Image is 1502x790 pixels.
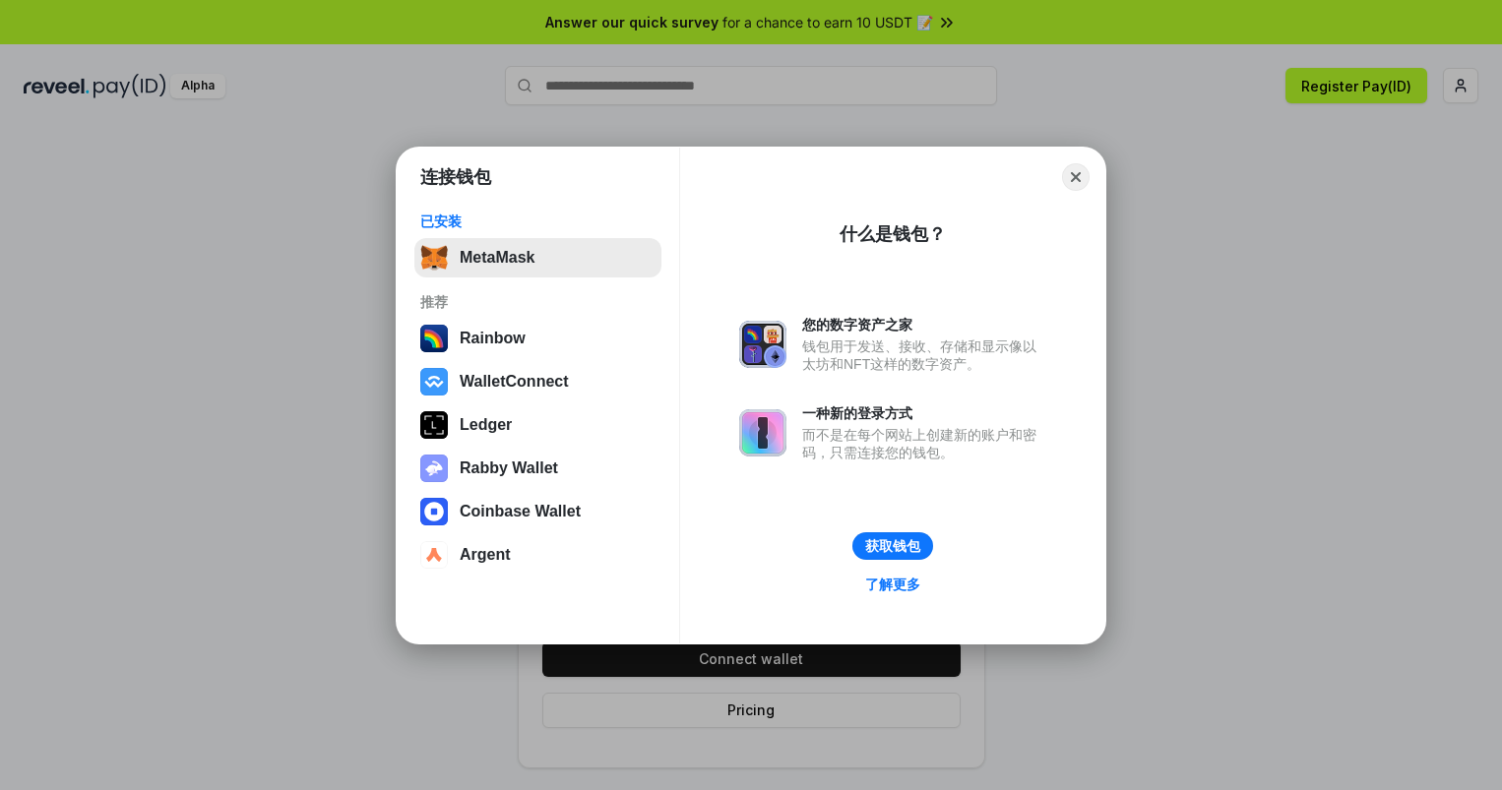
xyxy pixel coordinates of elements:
button: Coinbase Wallet [414,492,661,531]
h1: 连接钱包 [420,165,491,189]
button: Rainbow [414,319,661,358]
button: Ledger [414,405,661,445]
div: Coinbase Wallet [460,503,581,520]
div: 已安装 [420,213,656,230]
img: svg+xml,%3Csvg%20xmlns%3D%22http%3A%2F%2Fwww.w3.org%2F2000%2Fsvg%22%20fill%3D%22none%22%20viewBox... [420,455,448,482]
button: Argent [414,535,661,575]
img: svg+xml,%3Csvg%20width%3D%2228%22%20height%3D%2228%22%20viewBox%3D%220%200%2028%2028%22%20fill%3D... [420,541,448,569]
div: 获取钱包 [865,537,920,555]
div: 了解更多 [865,576,920,593]
div: WalletConnect [460,373,569,391]
div: 钱包用于发送、接收、存储和显示像以太坊和NFT这样的数字资产。 [802,337,1046,373]
img: svg+xml,%3Csvg%20xmlns%3D%22http%3A%2F%2Fwww.w3.org%2F2000%2Fsvg%22%20width%3D%2228%22%20height%3... [420,411,448,439]
div: Argent [460,546,511,564]
img: svg+xml,%3Csvg%20fill%3D%22none%22%20height%3D%2233%22%20viewBox%3D%220%200%2035%2033%22%20width%... [420,244,448,272]
div: 什么是钱包？ [840,222,946,246]
div: MetaMask [460,249,534,267]
div: 您的数字资产之家 [802,316,1046,334]
button: Rabby Wallet [414,449,661,488]
div: Rabby Wallet [460,459,558,477]
div: 一种新的登录方式 [802,404,1046,422]
button: 获取钱包 [852,532,933,560]
img: svg+xml,%3Csvg%20width%3D%2228%22%20height%3D%2228%22%20viewBox%3D%220%200%2028%2028%22%20fill%3D... [420,368,448,395]
img: svg+xml,%3Csvg%20width%3D%2228%22%20height%3D%2228%22%20viewBox%3D%220%200%2028%2028%22%20fill%3D... [420,498,448,525]
img: svg+xml,%3Csvg%20xmlns%3D%22http%3A%2F%2Fwww.w3.org%2F2000%2Fsvg%22%20fill%3D%22none%22%20viewBox... [739,321,786,368]
div: 推荐 [420,293,656,311]
div: Rainbow [460,330,526,347]
button: WalletConnect [414,362,661,401]
a: 了解更多 [853,572,932,597]
div: 而不是在每个网站上创建新的账户和密码，只需连接您的钱包。 [802,426,1046,461]
div: Ledger [460,416,512,434]
img: svg+xml,%3Csvg%20width%3D%22120%22%20height%3D%22120%22%20viewBox%3D%220%200%20120%20120%22%20fil... [420,325,448,352]
button: Close [1062,163,1090,191]
img: svg+xml,%3Csvg%20xmlns%3D%22http%3A%2F%2Fwww.w3.org%2F2000%2Fsvg%22%20fill%3D%22none%22%20viewBox... [739,409,786,456]
button: MetaMask [414,238,661,277]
